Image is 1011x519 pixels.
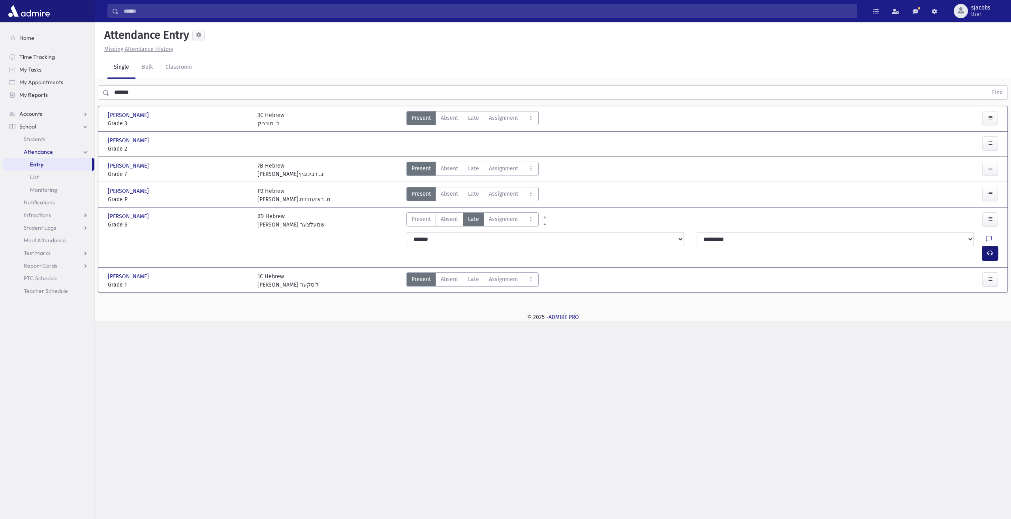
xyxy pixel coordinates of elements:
[3,285,94,297] a: Teacher Schedule
[101,46,173,53] a: Missing Attendance History
[3,247,94,259] a: Test Marks
[24,287,68,294] span: Teacher Schedule
[468,164,479,173] span: Late
[19,66,41,73] span: My Tasks
[19,110,42,117] span: Accounts
[971,11,990,17] span: User
[3,183,94,196] a: Monitoring
[412,164,431,173] span: Present
[108,162,150,170] span: [PERSON_NAME]
[24,148,53,155] span: Attendance
[468,215,479,223] span: Late
[406,272,539,289] div: AttTypes
[406,111,539,128] div: AttTypes
[24,224,56,231] span: Student Logs
[257,187,331,204] div: P2 Hebrew [PERSON_NAME].מ. ראזענבוים
[24,211,51,219] span: Infractions
[108,272,150,281] span: [PERSON_NAME]
[104,46,173,53] u: Missing Attendance History
[6,3,52,19] img: AdmirePro
[3,221,94,234] a: Student Logs
[406,187,539,204] div: AttTypes
[19,91,48,98] span: My Reports
[3,32,94,44] a: Home
[406,162,539,178] div: AttTypes
[3,209,94,221] a: Infractions
[3,51,94,63] a: Time Tracking
[412,114,431,122] span: Present
[441,275,458,283] span: Absent
[489,215,518,223] span: Assignment
[19,123,36,130] span: School
[257,272,319,289] div: 1C Hebrew [PERSON_NAME] ליסקער
[107,313,998,321] div: © 2025 -
[24,262,57,269] span: Report Cards
[3,272,94,285] a: PTC Schedule
[489,164,518,173] span: Assignment
[412,275,431,283] span: Present
[24,237,66,244] span: Meal Attendance
[468,275,479,283] span: Late
[441,114,458,122] span: Absent
[257,111,284,128] div: 3C Hebrew ר' מונציק
[987,86,1007,99] button: Find
[135,57,159,79] a: Bulk
[257,212,325,229] div: 6D Hebrew [PERSON_NAME] שמעלצער
[108,221,250,229] span: Grade 6
[406,212,539,229] div: AttTypes
[108,170,250,178] span: Grade 7
[441,215,458,223] span: Absent
[3,89,94,101] a: My Reports
[3,108,94,120] a: Accounts
[3,171,94,183] a: List
[3,158,92,171] a: Entry
[412,215,431,223] span: Present
[257,162,323,178] div: 7B Hebrew [PERSON_NAME]ב. רבינוביץ
[19,53,55,60] span: Time Tracking
[468,114,479,122] span: Late
[489,190,518,198] span: Assignment
[3,145,94,158] a: Attendance
[108,136,150,145] span: [PERSON_NAME]
[3,76,94,89] a: My Appointments
[441,164,458,173] span: Absent
[489,275,518,283] span: Assignment
[3,196,94,209] a: Notifications
[19,34,34,42] span: Home
[549,314,579,321] a: ADMIRE PRO
[441,190,458,198] span: Absent
[108,281,250,289] span: Grade 1
[30,161,43,168] span: Entry
[24,275,58,282] span: PTC Schedule
[24,249,51,257] span: Test Marks
[108,195,250,204] span: Grade P
[159,57,198,79] a: Classroom
[24,136,45,143] span: Students
[30,186,57,193] span: Monitoring
[3,63,94,76] a: My Tasks
[101,28,189,42] h5: Attendance Entry
[3,133,94,145] a: Students
[3,234,94,247] a: Meal Attendance
[108,145,250,153] span: Grade 2
[468,190,479,198] span: Late
[971,5,990,11] span: sjacobs
[24,199,55,206] span: Notifications
[489,114,518,122] span: Assignment
[108,111,150,119] span: [PERSON_NAME]
[19,79,63,86] span: My Appointments
[3,120,94,133] a: School
[108,212,150,221] span: [PERSON_NAME]
[107,57,135,79] a: Single
[30,174,39,181] span: List
[3,259,94,272] a: Report Cards
[108,119,250,128] span: Grade 3
[108,187,150,195] span: [PERSON_NAME]
[412,190,431,198] span: Present
[119,4,857,18] input: Search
